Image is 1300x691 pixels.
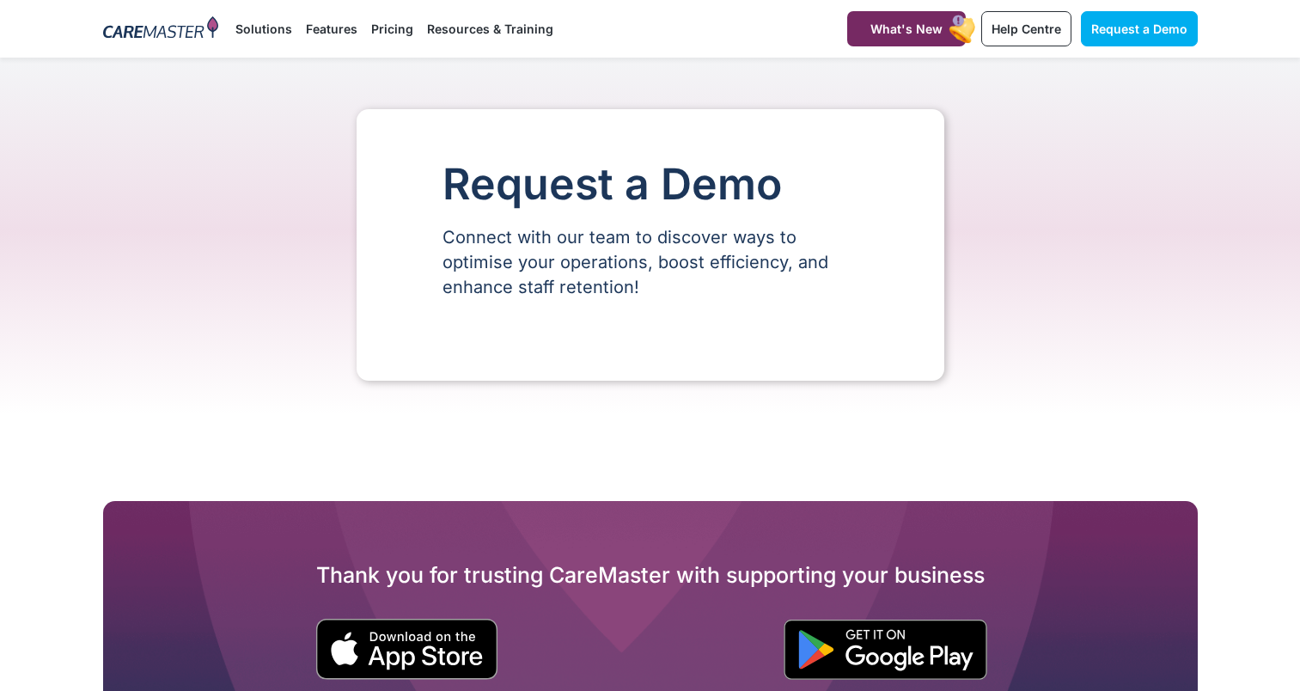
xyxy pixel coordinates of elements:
[992,21,1061,36] span: Help Centre
[870,21,943,36] span: What's New
[103,561,1198,589] h2: Thank you for trusting CareMaster with supporting your business
[442,225,858,300] p: Connect with our team to discover ways to optimise your operations, boost efficiency, and enhance...
[1091,21,1187,36] span: Request a Demo
[315,619,498,680] img: small black download on the apple app store button.
[442,161,858,208] h1: Request a Demo
[1081,11,1198,46] a: Request a Demo
[784,620,987,680] img: "Get is on" Black Google play button.
[103,16,219,42] img: CareMaster Logo
[981,11,1071,46] a: Help Centre
[847,11,966,46] a: What's New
